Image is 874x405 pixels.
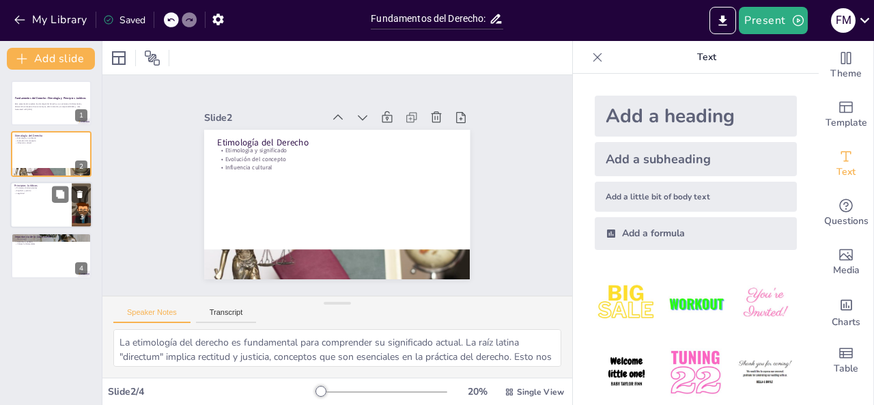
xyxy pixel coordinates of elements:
[103,14,145,27] div: Saved
[595,142,797,176] div: Add a subheading
[14,192,68,195] p: Legalidad
[595,96,797,137] div: Add a heading
[72,186,88,202] button: Delete Slide
[15,238,87,241] p: Marco legal
[834,361,858,376] span: Table
[733,341,797,404] img: 6.jpeg
[11,81,91,126] div: 1
[10,182,92,228] div: 3
[595,182,797,212] div: Add a little bit of body text
[739,7,807,34] button: Present
[826,115,867,130] span: Template
[15,139,87,141] p: Evolución del concepto
[819,336,873,385] div: Add a table
[664,341,727,404] img: 5.jpeg
[7,48,95,70] button: Add slide
[819,287,873,336] div: Add charts and graphs
[819,41,873,90] div: Change the overall theme
[831,7,856,34] button: F M
[76,211,88,223] div: 3
[113,329,561,367] textarea: La etimología del derecho es fundamental para comprender su significado actual. La raíz latina "d...
[10,9,93,31] button: My Library
[355,62,389,301] p: Etimología y significado
[113,308,191,323] button: Speaker Notes
[830,66,862,81] span: Theme
[75,109,87,122] div: 1
[15,103,87,108] p: Esta presentación explora la etimología del derecho y sus principios fundamentales, abarcando con...
[517,387,564,397] span: Single View
[819,188,873,238] div: Get real-time input from your audience
[14,187,68,190] p: Principios fundamentales
[824,214,869,229] span: Questions
[709,7,736,34] button: Export to PowerPoint
[819,139,873,188] div: Add text boxes
[196,308,257,323] button: Transcript
[11,233,91,278] div: 4
[384,45,410,164] div: Slide 2
[108,385,316,398] div: Slide 2 / 4
[108,47,130,69] div: Layout
[52,186,68,202] button: Duplicate Slide
[15,243,87,246] p: Valores fundamentales
[15,137,87,139] p: Etimología y significado
[833,263,860,278] span: Media
[144,50,160,66] span: Position
[595,217,797,250] div: Add a formula
[15,240,87,243] p: Derechos y deberes
[15,108,87,111] p: Generated with [URL]
[461,385,494,398] div: 20 %
[362,61,399,301] p: Etimología del Derecho
[733,272,797,335] img: 3.jpeg
[664,272,727,335] img: 2.jpeg
[608,41,805,74] p: Text
[75,262,87,275] div: 4
[831,8,856,33] div: F M
[15,133,87,137] p: Etimología del Derecho
[836,165,856,180] span: Text
[371,9,488,29] input: Insert title
[819,238,873,287] div: Add images, graphics, shapes or video
[14,189,68,192] p: Equidad y justicia
[832,315,860,330] span: Charts
[11,131,91,176] div: 2
[75,160,87,173] div: 2
[15,97,86,100] strong: Fundamentos del Derecho: Etimología y Principios Jurídicos
[595,272,658,335] img: 1.jpeg
[347,64,380,303] p: Evolución del concepto
[339,64,372,303] p: Influencia cultural
[15,141,87,144] p: Influencia cultural
[15,235,87,239] p: Importancia de la Constitución
[14,184,68,188] p: Principios Jurídicos
[595,341,658,404] img: 4.jpeg
[819,90,873,139] div: Add ready made slides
